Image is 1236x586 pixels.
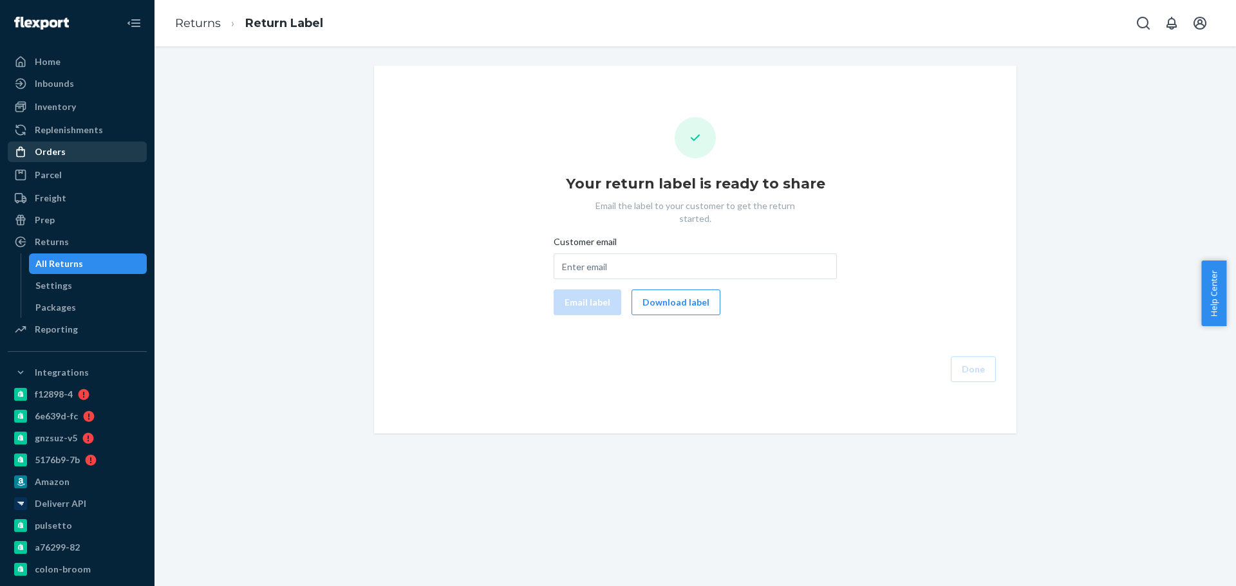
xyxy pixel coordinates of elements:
[35,124,103,136] div: Replenishments
[1130,10,1156,36] button: Open Search Box
[8,73,147,94] a: Inbounds
[29,297,147,318] a: Packages
[35,100,76,113] div: Inventory
[8,384,147,405] a: f12898-4
[8,472,147,492] a: Amazon
[8,96,147,117] a: Inventory
[8,232,147,252] a: Returns
[8,362,147,383] button: Integrations
[8,559,147,580] a: colon-broom
[35,214,55,226] div: Prep
[1201,261,1226,326] button: Help Center
[554,235,617,253] span: Customer email
[566,174,825,194] h1: Your return label is ready to share
[175,16,221,30] a: Returns
[35,55,61,68] div: Home
[8,515,147,536] a: pulsetto
[121,10,147,36] button: Close Navigation
[35,192,66,205] div: Freight
[29,275,147,296] a: Settings
[583,199,808,225] p: Email the label to your customer to get the return started.
[35,366,89,379] div: Integrations
[14,17,69,30] img: Flexport logo
[35,453,80,466] div: 5176b9-7b
[8,120,147,140] a: Replenishments
[1159,10,1184,36] button: Open notifications
[35,257,83,270] div: All Returns
[35,169,62,181] div: Parcel
[35,323,78,336] div: Reporting
[8,51,147,72] a: Home
[35,432,77,444] div: gnzsuz-v5
[35,145,66,158] div: Orders
[29,253,147,274] a: All Returns
[35,475,70,488] div: Amazon
[8,493,147,514] a: Deliverr API
[35,279,72,292] div: Settings
[8,319,147,340] a: Reporting
[35,388,73,401] div: f12898-4
[554,253,837,279] input: Customer email
[8,450,147,470] a: 5176b9-7b
[8,537,147,558] a: a76299-82
[951,356,996,382] button: Done
[245,16,323,30] a: Return Label
[632,289,720,315] button: Download label
[165,5,333,42] ol: breadcrumbs
[35,541,80,554] div: a76299-82
[8,188,147,208] a: Freight
[35,497,86,510] div: Deliverr API
[35,563,91,576] div: colon-broom
[35,410,78,423] div: 6e639d-fc
[35,77,74,90] div: Inbounds
[8,142,147,162] a: Orders
[8,428,147,448] a: gnzsuz-v5
[554,289,621,315] button: Email label
[8,210,147,230] a: Prep
[35,301,76,314] div: Packages
[8,165,147,185] a: Parcel
[1187,10,1213,36] button: Open account menu
[8,406,147,426] a: 6e639d-fc
[35,235,69,248] div: Returns
[35,519,72,532] div: pulsetto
